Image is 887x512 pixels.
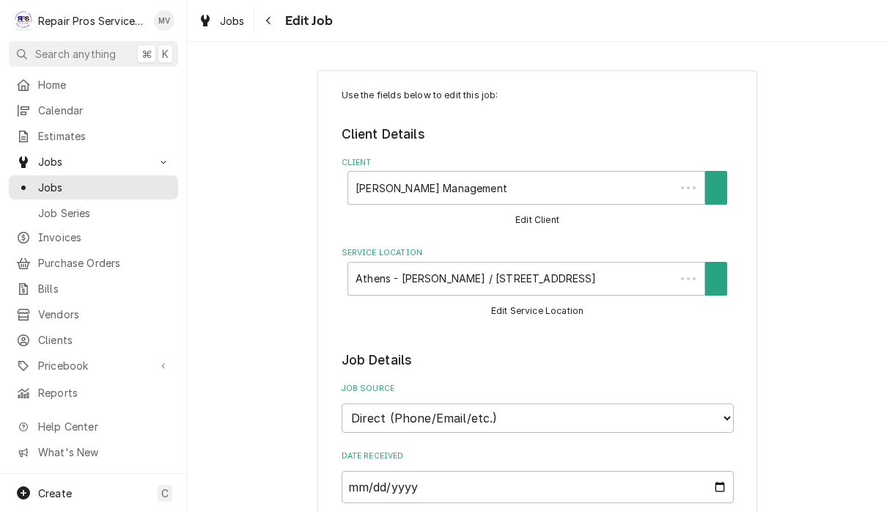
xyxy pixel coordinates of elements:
[38,128,171,144] span: Estimates
[13,10,34,31] div: R
[38,180,171,195] span: Jobs
[9,225,178,249] a: Invoices
[141,46,152,62] span: ⌘
[9,41,178,67] button: Search anything⌘K
[9,73,178,97] a: Home
[342,157,734,169] label: Client
[9,302,178,326] a: Vendors
[342,383,734,395] label: Job Source
[38,103,171,118] span: Calendar
[38,205,171,221] span: Job Series
[9,124,178,148] a: Estimates
[154,10,174,31] div: MV
[342,89,734,102] p: Use the fields below to edit this job:
[162,46,169,62] span: K
[9,251,178,275] a: Purchase Orders
[38,358,149,373] span: Pricebook
[489,302,586,321] button: Edit Service Location
[13,10,34,31] div: Repair Pros Services Inc's Avatar
[192,9,251,33] a: Jobs
[38,487,72,500] span: Create
[705,262,727,296] button: Create New Location
[513,211,562,230] button: Edit Client
[342,247,734,259] label: Service Location
[9,175,178,200] a: Jobs
[9,328,178,352] a: Clients
[38,255,171,271] span: Purchase Orders
[342,125,734,144] legend: Client Details
[342,383,734,432] div: Job Source
[342,247,734,320] div: Service Location
[9,201,178,225] a: Job Series
[342,450,734,502] div: Date Received
[342,450,734,462] label: Date Received
[154,10,174,31] div: Mindy Volker's Avatar
[342,157,734,230] div: Client
[9,277,178,301] a: Bills
[9,354,178,378] a: Go to Pricebook
[9,414,178,439] a: Go to Help Center
[281,11,333,31] span: Edit Job
[38,77,171,92] span: Home
[9,440,178,464] a: Go to What's New
[38,13,146,29] div: Repair Pros Services Inc
[9,381,178,405] a: Reports
[38,445,169,460] span: What's New
[220,13,245,29] span: Jobs
[161,486,169,501] span: C
[38,154,149,169] span: Jobs
[38,307,171,322] span: Vendors
[257,9,281,32] button: Navigate back
[9,98,178,122] a: Calendar
[342,471,734,503] input: yyyy-mm-dd
[342,351,734,370] legend: Job Details
[38,281,171,296] span: Bills
[35,46,116,62] span: Search anything
[38,230,171,245] span: Invoices
[38,385,171,401] span: Reports
[38,419,169,434] span: Help Center
[705,171,727,205] button: Create New Client
[38,332,171,348] span: Clients
[9,150,178,174] a: Go to Jobs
